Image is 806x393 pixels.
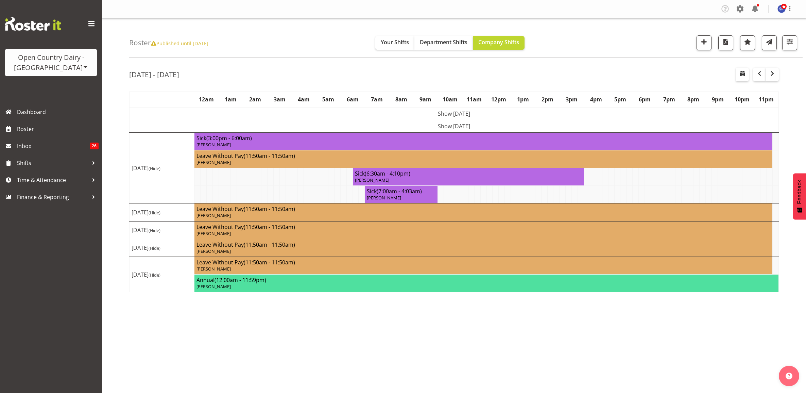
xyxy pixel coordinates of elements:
th: 11pm [754,92,779,107]
th: 4am [292,92,316,107]
span: [PERSON_NAME] [196,212,231,218]
span: [PERSON_NAME] [196,230,231,236]
span: Department Shifts [420,38,467,46]
img: Rosterit website logo [5,17,61,31]
span: (11:50am - 11:50am) [244,223,295,231]
h4: Leave Without Pay [196,224,770,230]
span: (11:50am - 11:50am) [244,241,295,248]
th: 6am [340,92,365,107]
span: Your Shifts [381,38,409,46]
img: smt-planning7541.jpg [777,5,786,13]
th: 10pm [730,92,754,107]
th: 7am [365,92,389,107]
span: [PERSON_NAME] [355,177,389,183]
td: [DATE] [130,257,194,292]
span: (7:00am - 4:03am) [377,187,422,195]
td: [DATE] [130,203,194,221]
td: [DATE] [130,239,194,257]
span: 26 [90,143,99,149]
h4: Leave Without Pay [196,241,770,248]
h4: Sick [367,188,435,195]
span: Company Shifts [478,38,519,46]
td: Show [DATE] [130,107,779,120]
span: Shifts [17,158,88,168]
span: [PERSON_NAME] [196,159,231,165]
button: Highlight an important date within the roster. [740,35,755,50]
button: Select a specific date within the roster. [736,68,749,81]
th: 10am [438,92,462,107]
th: 2pm [535,92,560,107]
span: Finance & Reporting [17,192,88,202]
th: 8am [389,92,414,107]
button: Company Shifts [473,36,525,50]
td: [DATE] [130,132,194,203]
td: Show [DATE] [130,120,779,132]
th: 1pm [511,92,535,107]
button: Add a new shift [697,35,711,50]
h4: Leave Without Pay [196,259,770,266]
button: Feedback - Show survey [793,173,806,219]
th: 4pm [584,92,608,107]
span: [PERSON_NAME] [196,283,231,290]
th: 5am [316,92,341,107]
span: [PERSON_NAME] [196,266,231,272]
h4: Sick [196,135,770,142]
span: (12:00am - 11:59pm) [215,276,266,284]
span: (6:30am - 4:10pm) [365,170,410,177]
button: Send a list of all shifts for the selected filtered period to all rostered employees. [762,35,777,50]
h4: Sick [355,170,582,177]
span: Dashboard [17,107,99,117]
span: (11:50am - 11:50am) [244,259,295,266]
th: 9pm [706,92,730,107]
th: 2am [243,92,268,107]
span: (Hide) [149,245,160,251]
span: (Hide) [149,272,160,278]
span: (11:50am - 11:50am) [244,152,295,160]
th: 3pm [560,92,584,107]
h2: [DATE] - [DATE] [129,70,179,79]
th: 8pm [681,92,706,107]
span: (3:00pm - 6:00am) [206,134,252,142]
span: (Hide) [149,227,160,233]
th: 11am [462,92,486,107]
span: Published until [DATE] [151,40,208,47]
h4: Roster [129,39,208,47]
th: 7pm [657,92,681,107]
span: (11:50am - 11:50am) [244,205,295,213]
td: [DATE] [130,221,194,239]
div: Open Country Dairy - [GEOGRAPHIC_DATA] [12,52,90,73]
span: (Hide) [149,210,160,216]
span: [PERSON_NAME] [196,248,231,254]
th: 6pm [633,92,657,107]
h4: Leave Without Pay [196,152,770,159]
span: Feedback [796,180,803,204]
span: (Hide) [149,165,160,171]
h4: Annual [196,277,776,283]
th: 12pm [486,92,511,107]
span: [PERSON_NAME] [196,142,231,148]
h4: Leave Without Pay [196,206,770,212]
span: Time & Attendance [17,175,88,185]
th: 1am [219,92,243,107]
span: Roster [17,124,99,134]
span: Inbox [17,141,90,151]
button: Department Shifts [414,36,473,50]
th: 9am [413,92,438,107]
th: 3am [267,92,292,107]
span: [PERSON_NAME] [367,195,401,201]
button: Download a PDF of the roster according to the set date range. [718,35,733,50]
img: help-xxl-2.png [786,373,792,379]
button: Filter Shifts [782,35,797,50]
button: Your Shifts [375,36,414,50]
th: 5pm [608,92,633,107]
th: 12am [194,92,219,107]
